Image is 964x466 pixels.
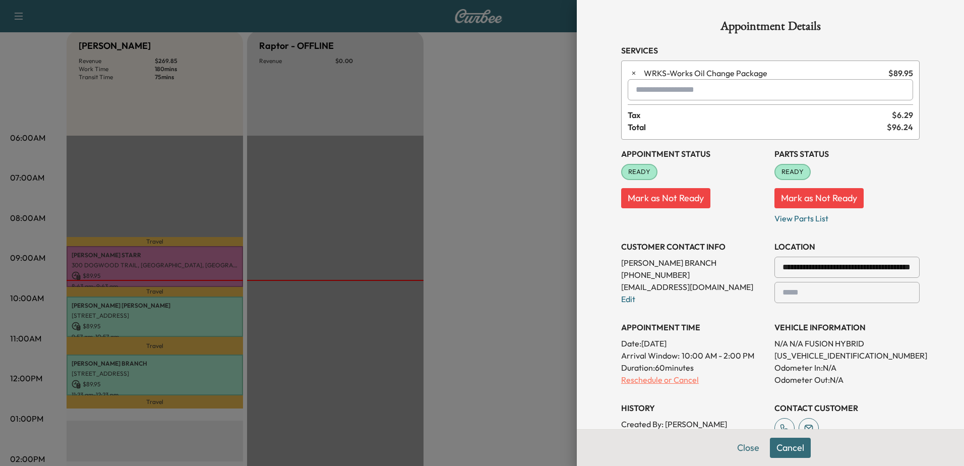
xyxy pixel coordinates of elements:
[621,269,766,281] p: [PHONE_NUMBER]
[621,402,766,414] h3: History
[774,321,920,333] h3: VEHICLE INFORMATION
[888,67,913,79] span: $ 89.95
[628,109,892,121] span: Tax
[774,208,920,224] p: View Parts List
[621,20,920,36] h1: Appointment Details
[621,294,635,304] a: Edit
[774,362,920,374] p: Odometer In: N/A
[621,188,710,208] button: Mark as Not Ready
[621,321,766,333] h3: APPOINTMENT TIME
[774,241,920,253] h3: LOCATION
[770,438,811,458] button: Cancel
[774,188,864,208] button: Mark as Not Ready
[621,337,766,349] p: Date: [DATE]
[621,148,766,160] h3: Appointment Status
[628,121,887,133] span: Total
[775,167,810,177] span: READY
[621,44,920,56] h3: Services
[621,418,766,430] p: Created By : [PERSON_NAME]
[774,402,920,414] h3: CONTACT CUSTOMER
[621,362,766,374] p: Duration: 60 minutes
[621,257,766,269] p: [PERSON_NAME] BRANCH
[644,67,884,79] span: Works Oil Change Package
[731,438,766,458] button: Close
[682,349,754,362] span: 10:00 AM - 2:00 PM
[892,109,913,121] span: $ 6.29
[621,281,766,293] p: [EMAIL_ADDRESS][DOMAIN_NAME]
[621,349,766,362] p: Arrival Window:
[621,241,766,253] h3: CUSTOMER CONTACT INFO
[887,121,913,133] span: $ 96.24
[621,374,766,386] p: Reschedule or Cancel
[774,148,920,160] h3: Parts Status
[774,337,920,349] p: N/A N/A FUSION HYBRID
[774,349,920,362] p: [US_VEHICLE_IDENTIFICATION_NUMBER]
[622,167,656,177] span: READY
[774,374,920,386] p: Odometer Out: N/A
